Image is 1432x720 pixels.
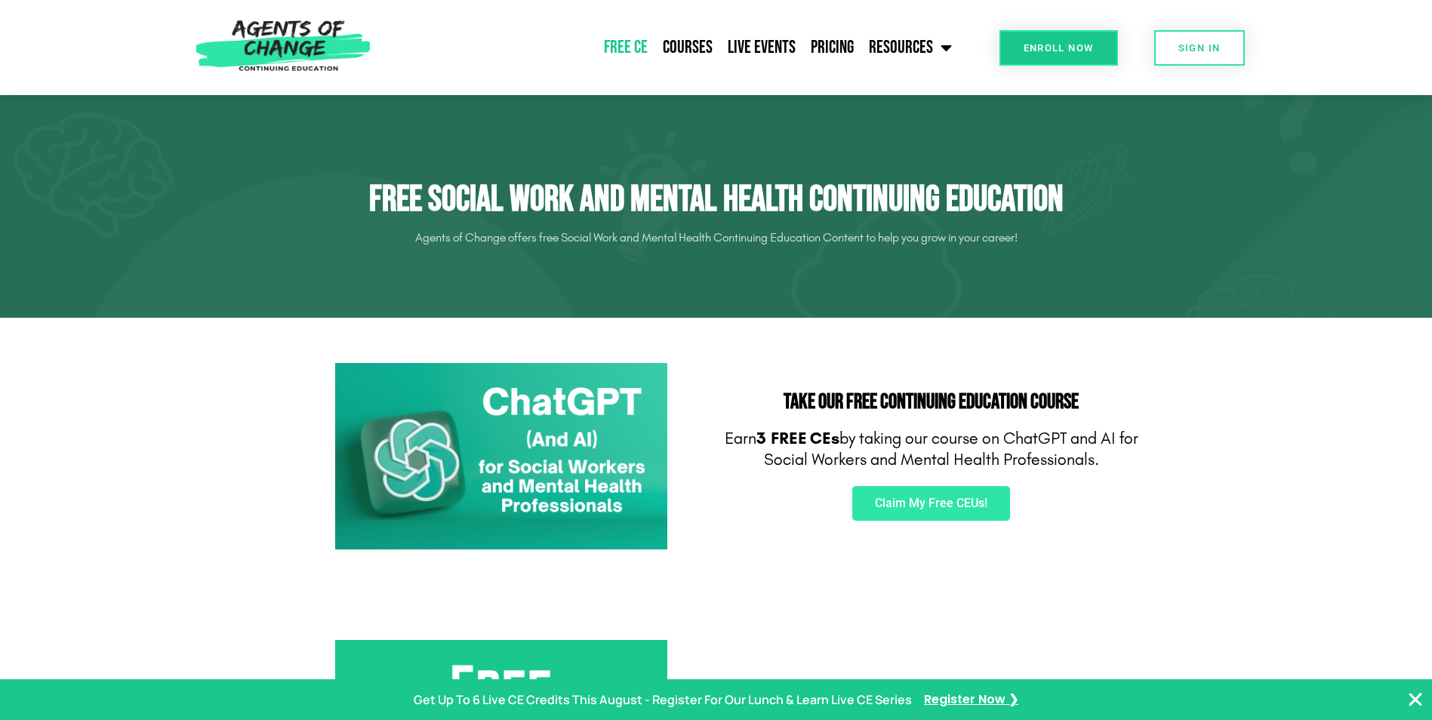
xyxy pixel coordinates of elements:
[294,226,1139,250] p: Agents of Change offers free Social Work and Mental Health Continuing Education Content to help y...
[294,178,1139,222] h1: Free Social Work and Mental Health Continuing Education
[414,689,912,711] p: Get Up To 6 Live CE Credits This August - Register For Our Lunch & Learn Live CE Series
[1406,691,1424,709] button: Close Banner
[1178,43,1221,53] span: SIGN IN
[378,29,959,66] nav: Menu
[875,497,987,509] span: Claim My Free CEUs!
[924,689,1018,711] a: Register Now ❯
[852,486,1010,521] a: Claim My Free CEUs!
[803,29,861,66] a: Pricing
[861,29,959,66] a: Resources
[720,29,803,66] a: Live Events
[724,392,1139,413] h2: Take Our FREE Continuing Education Course
[596,29,655,66] a: Free CE
[999,30,1118,66] a: Enroll Now
[1154,30,1245,66] a: SIGN IN
[756,429,839,448] b: 3 FREE CEs
[655,29,720,66] a: Courses
[1024,43,1094,53] span: Enroll Now
[724,428,1139,471] p: Earn by taking our course on ChatGPT and AI for Social Workers and Mental Health Professionals.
